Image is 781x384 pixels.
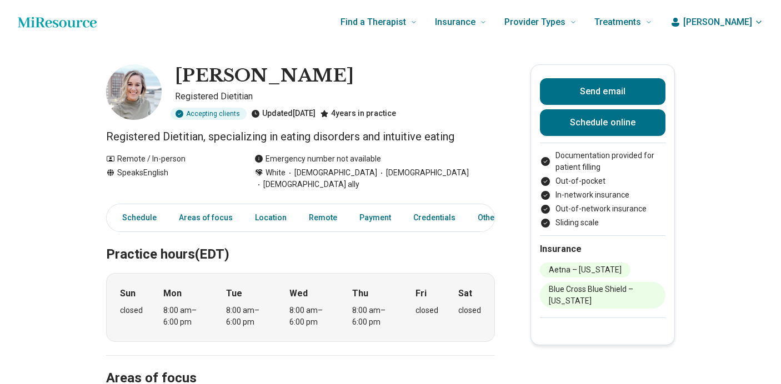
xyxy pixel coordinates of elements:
span: Provider Types [504,14,565,30]
div: 8:00 am – 6:00 pm [163,305,206,328]
div: Accepting clients [171,108,247,120]
div: Emergency number not available [254,153,381,165]
div: 4 years in practice [320,108,396,120]
li: Aetna – [US_STATE] [540,262,630,277]
a: Credentials [407,206,462,229]
li: Out-of-pocket [540,175,665,187]
p: Registered Dietitian [175,90,495,103]
div: Speaks English [106,167,232,190]
h2: Insurance [540,242,665,256]
li: Blue Cross Blue Shield – [US_STATE] [540,282,665,309]
strong: Wed [289,287,308,300]
strong: Tue [226,287,242,300]
h1: [PERSON_NAME] [175,64,354,88]
a: Location [248,206,293,229]
a: Other [471,206,511,229]
a: Areas of focus [172,206,239,229]
span: [DEMOGRAPHIC_DATA] ally [254,179,359,190]
strong: Mon [163,287,182,300]
div: 8:00 am – 6:00 pm [289,305,332,328]
div: When does the program meet? [106,273,495,342]
span: [PERSON_NAME] [683,16,752,29]
button: [PERSON_NAME] [670,16,763,29]
div: Remote / In-person [106,153,232,165]
a: Schedule online [540,109,665,136]
span: Treatments [594,14,641,30]
h2: Practice hours (EDT) [106,219,495,264]
div: 8:00 am – 6:00 pm [226,305,269,328]
img: Courtney Walker, Registered Dietitian [106,64,162,120]
li: Documentation provided for patient filling [540,150,665,173]
button: Send email [540,78,665,105]
p: Registered Dietitian, specializing in eating disorders and intuitive eating [106,129,495,144]
span: Find a Therapist [341,14,406,30]
li: Sliding scale [540,217,665,229]
div: 8:00 am – 6:00 pm [352,305,395,328]
a: Payment [353,206,398,229]
div: closed [120,305,143,316]
li: In-network insurance [540,189,665,201]
strong: Fri [415,287,427,300]
a: Remote [302,206,344,229]
span: [DEMOGRAPHIC_DATA] [286,167,377,179]
strong: Sat [458,287,472,300]
strong: Sun [120,287,136,300]
div: closed [415,305,438,316]
strong: Thu [352,287,368,300]
li: Out-of-network insurance [540,203,665,215]
span: White [266,167,286,179]
ul: Payment options [540,150,665,229]
div: closed [458,305,481,316]
span: Insurance [435,14,475,30]
span: [DEMOGRAPHIC_DATA] [377,167,469,179]
a: Schedule [109,206,163,229]
div: Updated [DATE] [251,108,316,120]
a: Home page [18,11,97,33]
